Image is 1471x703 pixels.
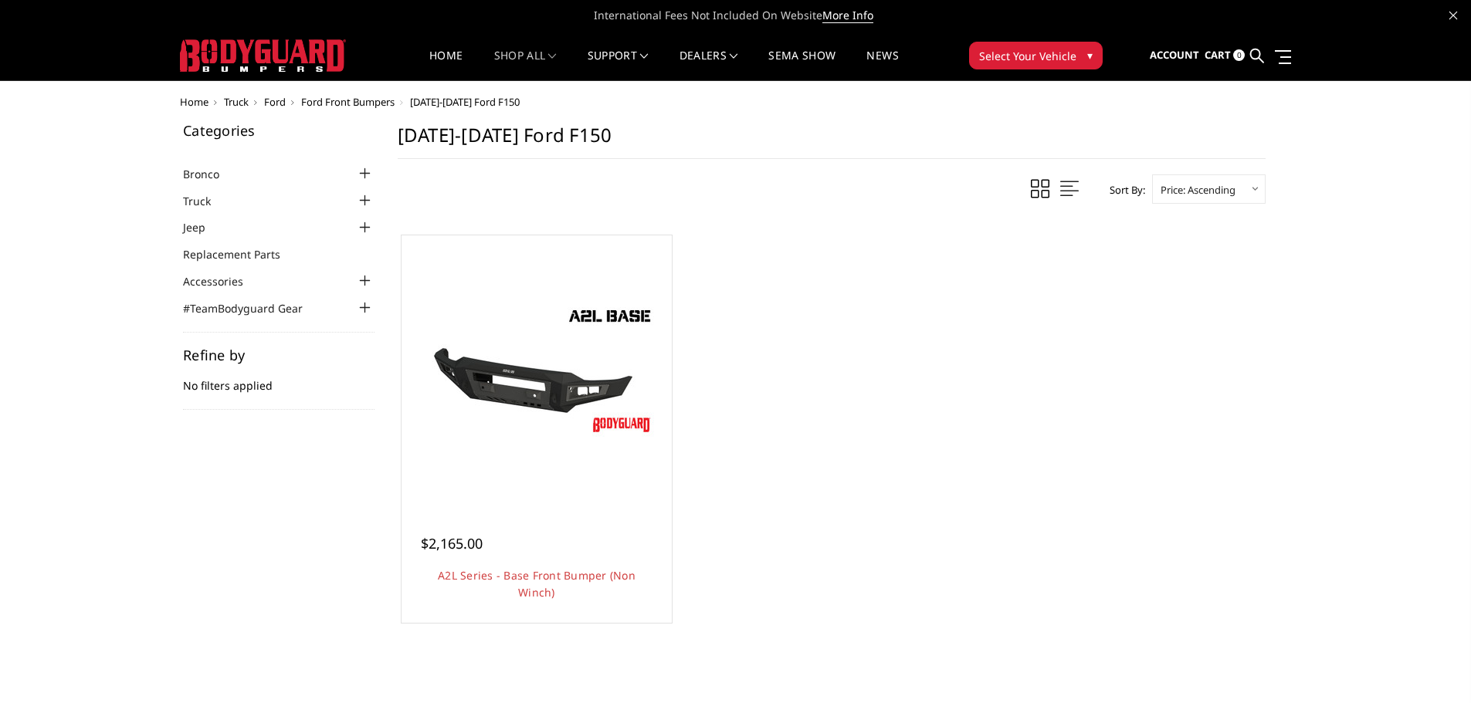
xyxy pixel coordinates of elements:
[183,166,239,182] a: Bronco
[264,95,286,109] a: Ford
[1150,48,1199,62] span: Account
[183,273,263,289] a: Accessories
[180,95,208,109] a: Home
[969,42,1103,69] button: Select Your Vehicle
[183,193,230,209] a: Truck
[494,50,557,80] a: shop all
[1205,48,1231,62] span: Cart
[183,219,225,235] a: Jeep
[405,239,668,502] a: A2L Series - Base Front Bumper (Non Winch) A2L Series - Base Front Bumper (Non Winch)
[866,50,898,80] a: News
[183,246,300,262] a: Replacement Parts
[224,95,249,109] a: Truck
[410,95,520,109] span: [DATE]-[DATE] Ford F150
[183,123,375,137] h5: Categories
[429,50,463,80] a: Home
[183,348,375,362] h5: Refine by
[768,50,835,80] a: SEMA Show
[680,50,738,80] a: Dealers
[1101,178,1145,201] label: Sort By:
[183,300,322,316] a: #TeamBodyguard Gear
[421,534,483,553] span: $2,165.00
[1233,49,1245,61] span: 0
[301,95,395,109] a: Ford Front Bumpers
[398,123,1266,159] h1: [DATE]-[DATE] Ford F150
[1205,35,1245,76] a: Cart 0
[822,8,873,23] a: More Info
[180,39,346,72] img: BODYGUARD BUMPERS
[1150,35,1199,76] a: Account
[1087,47,1093,63] span: ▾
[979,48,1076,64] span: Select Your Vehicle
[588,50,649,80] a: Support
[183,348,375,410] div: No filters applied
[438,568,636,600] a: A2L Series - Base Front Bumper (Non Winch)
